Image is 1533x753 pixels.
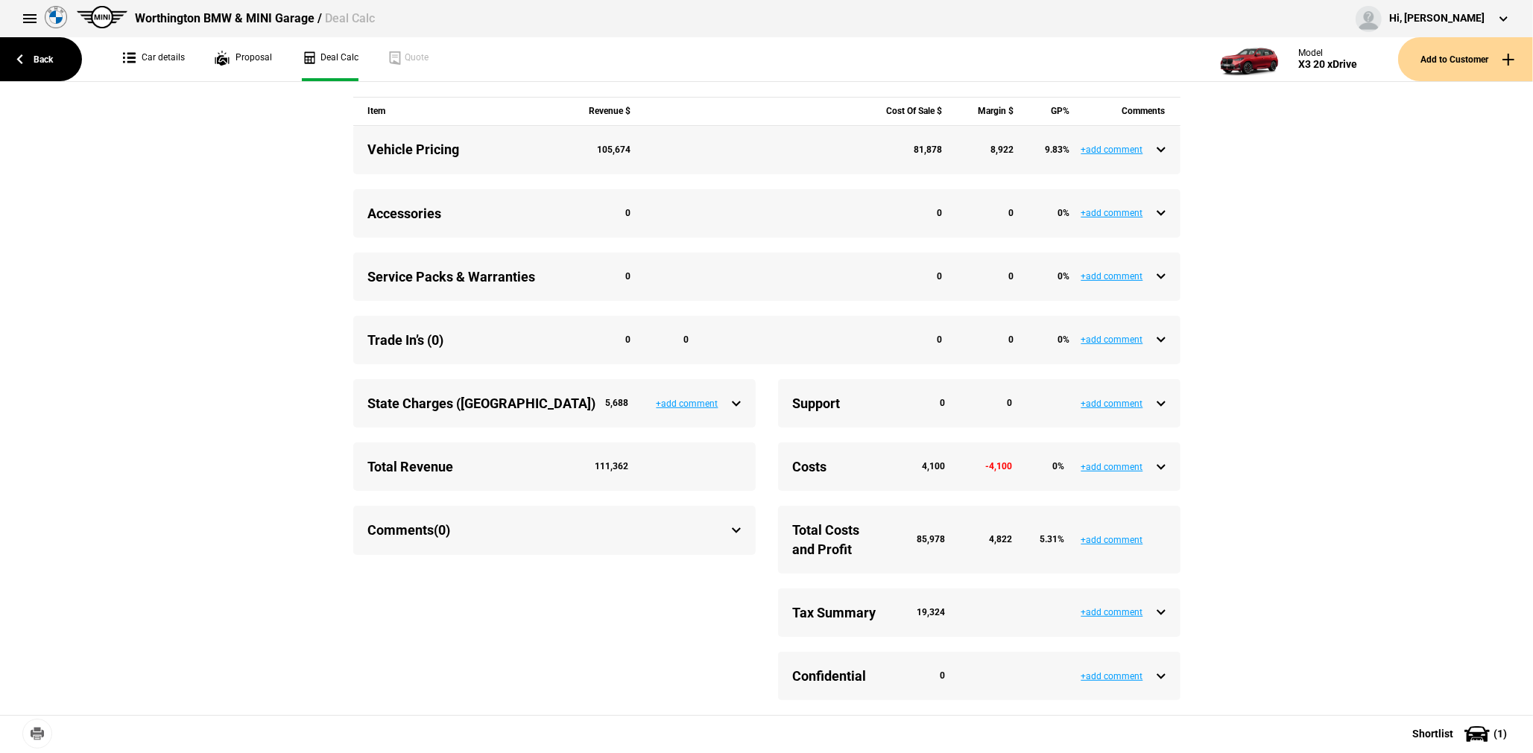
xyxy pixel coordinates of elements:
[793,457,879,476] div: Costs
[45,6,67,28] img: bmw.png
[368,457,569,476] div: Total Revenue
[1085,98,1165,125] div: Comments
[353,506,756,554] div: Comments
[626,334,631,345] strong: 0
[941,670,946,681] strong: 0
[793,521,879,558] div: Total Costs and Profit
[1008,208,1014,218] strong: 0
[958,98,1014,125] div: Margin $
[1081,209,1143,217] button: +add comment
[923,461,946,471] strong: 4,100
[135,10,375,27] div: Worthington BMW & MINI Garage /
[368,394,569,413] div: State Charges ([GEOGRAPHIC_DATA])
[1081,145,1143,154] button: +add comment
[914,144,942,155] strong: 81,878
[1030,270,1070,283] div: 0 %
[1024,533,1065,546] div: 5.31 %
[1298,48,1357,58] div: Model
[1412,728,1453,739] span: Shortlist
[595,461,629,471] strong: 111,362
[626,208,631,218] strong: 0
[123,37,185,81] a: Car details
[368,267,560,286] div: Service Packs & Warranties
[1030,98,1070,125] div: GP%
[325,11,375,25] span: Deal Calc
[598,144,631,155] strong: 105,674
[302,37,358,81] a: Deal Calc
[937,271,942,282] strong: 0
[368,98,560,125] div: Item
[1008,398,1013,408] strong: 0
[793,667,879,685] div: Confidential
[1298,58,1357,71] div: X3 20 xDrive
[990,144,1014,155] strong: 8,922
[1081,463,1143,471] button: +add comment
[917,607,946,617] strong: 19,324
[1024,460,1065,473] div: 0 %
[1081,399,1143,408] button: +add comment
[368,204,560,223] div: Accessories
[1030,207,1070,220] div: 0 %
[1081,536,1143,544] button: +add comment
[1030,144,1070,156] div: 9.83 %
[1494,728,1507,739] span: ( 1 )
[937,334,942,345] strong: 0
[1008,334,1014,345] strong: 0
[575,98,631,125] div: Revenue $
[368,331,560,349] div: Trade In’s (0)
[941,398,946,408] strong: 0
[1081,672,1143,681] button: +add comment
[986,461,1013,471] strong: -4,100
[434,522,451,538] span: (0)
[793,394,879,413] div: Support
[368,140,560,159] div: Vehicle Pricing
[626,271,631,282] strong: 0
[657,399,718,408] button: +add comment
[1398,37,1533,81] button: Add to Customer
[937,208,942,218] strong: 0
[1081,608,1143,617] button: +add comment
[1081,335,1143,344] button: +add comment
[1389,11,1485,26] div: Hi, [PERSON_NAME]
[215,37,272,81] a: Proposal
[1030,334,1070,346] div: 0 %
[683,334,689,345] strong: 0
[793,603,879,622] div: Tax Summary
[606,398,629,408] strong: 5,688
[77,6,127,28] img: mini.png
[1390,715,1533,752] button: Shortlist(1)
[1081,272,1143,281] button: +add comment
[878,98,942,125] div: Cost Of Sale $
[1008,271,1014,282] strong: 0
[917,534,946,544] strong: 85,978
[990,534,1013,544] strong: 4,822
